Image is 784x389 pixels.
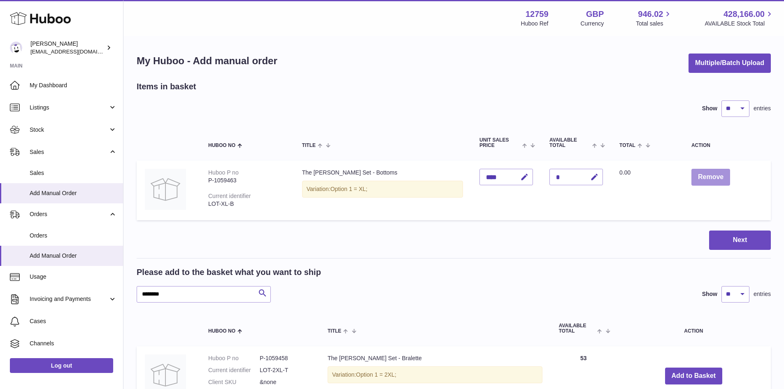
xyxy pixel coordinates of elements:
[294,161,471,220] td: The [PERSON_NAME] Set - Bottoms
[619,143,635,148] span: Total
[208,378,260,386] dt: Client SKU
[702,105,717,112] label: Show
[208,193,251,199] div: Current identifier
[208,366,260,374] dt: Current identifier
[521,20,549,28] div: Huboo Ref
[479,137,520,148] span: Unit Sales Price
[10,358,113,373] a: Log out
[30,210,108,218] span: Orders
[30,148,108,156] span: Sales
[260,366,311,374] dd: LOT-2XL-T
[526,9,549,20] strong: 12759
[30,169,117,177] span: Sales
[137,54,277,68] h1: My Huboo - Add manual order
[702,290,717,298] label: Show
[705,20,774,28] span: AVAILABLE Stock Total
[754,105,771,112] span: entries
[549,137,590,148] span: AVAILABLE Total
[30,104,108,112] span: Listings
[636,9,672,28] a: 946.02 Total sales
[145,169,186,210] img: The Lottie Set - Bottoms
[691,143,763,148] div: Action
[705,9,774,28] a: 428,166.00 AVAILABLE Stock Total
[330,186,368,192] span: Option 1 = XL;
[30,273,117,281] span: Usage
[709,231,771,250] button: Next
[581,20,604,28] div: Currency
[30,317,117,325] span: Cases
[208,328,235,334] span: Huboo no
[260,378,311,386] dd: &none
[356,371,396,378] span: Option 1 = 2XL;
[30,252,117,260] span: Add Manual Order
[689,54,771,73] button: Multiple/Batch Upload
[137,81,196,92] h2: Items in basket
[208,143,235,148] span: Huboo no
[302,181,463,198] div: Variation:
[616,315,771,342] th: Action
[638,9,663,20] span: 946.02
[30,232,117,240] span: Orders
[30,295,108,303] span: Invoicing and Payments
[208,354,260,362] dt: Huboo P no
[208,177,286,184] div: P-1059463
[208,169,239,176] div: Huboo P no
[691,169,730,186] button: Remove
[619,169,630,176] span: 0.00
[302,143,316,148] span: Title
[559,323,596,334] span: AVAILABLE Total
[328,328,341,334] span: Title
[30,40,105,56] div: [PERSON_NAME]
[328,366,542,383] div: Variation:
[30,340,117,347] span: Channels
[30,48,121,55] span: [EMAIL_ADDRESS][DOMAIN_NAME]
[754,290,771,298] span: entries
[665,368,723,384] button: Add to Basket
[30,82,117,89] span: My Dashboard
[724,9,765,20] span: 428,166.00
[586,9,604,20] strong: GBP
[10,42,22,54] img: internalAdmin-12759@internal.huboo.com
[137,267,321,278] h2: Please add to the basket what you want to ship
[208,200,286,208] div: LOT-XL-B
[30,126,108,134] span: Stock
[30,189,117,197] span: Add Manual Order
[260,354,311,362] dd: P-1059458
[636,20,672,28] span: Total sales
